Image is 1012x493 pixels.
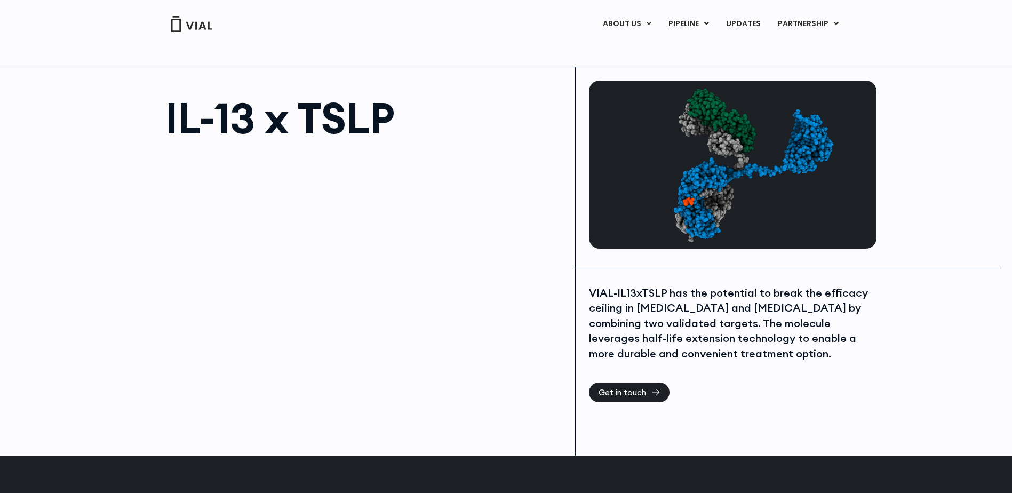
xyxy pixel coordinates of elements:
div: VIAL-IL13xTSLP has the potential to break the efficacy ceiling in [MEDICAL_DATA] and [MEDICAL_DAT... [589,285,874,362]
a: Get in touch [589,383,670,402]
a: ABOUT USMenu Toggle [594,15,659,33]
h1: IL-13 x TSLP [165,97,565,139]
img: Vial Logo [170,16,213,32]
a: PARTNERSHIPMenu Toggle [769,15,847,33]
a: PIPELINEMenu Toggle [660,15,717,33]
span: Get in touch [599,388,646,396]
a: UPDATES [718,15,769,33]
